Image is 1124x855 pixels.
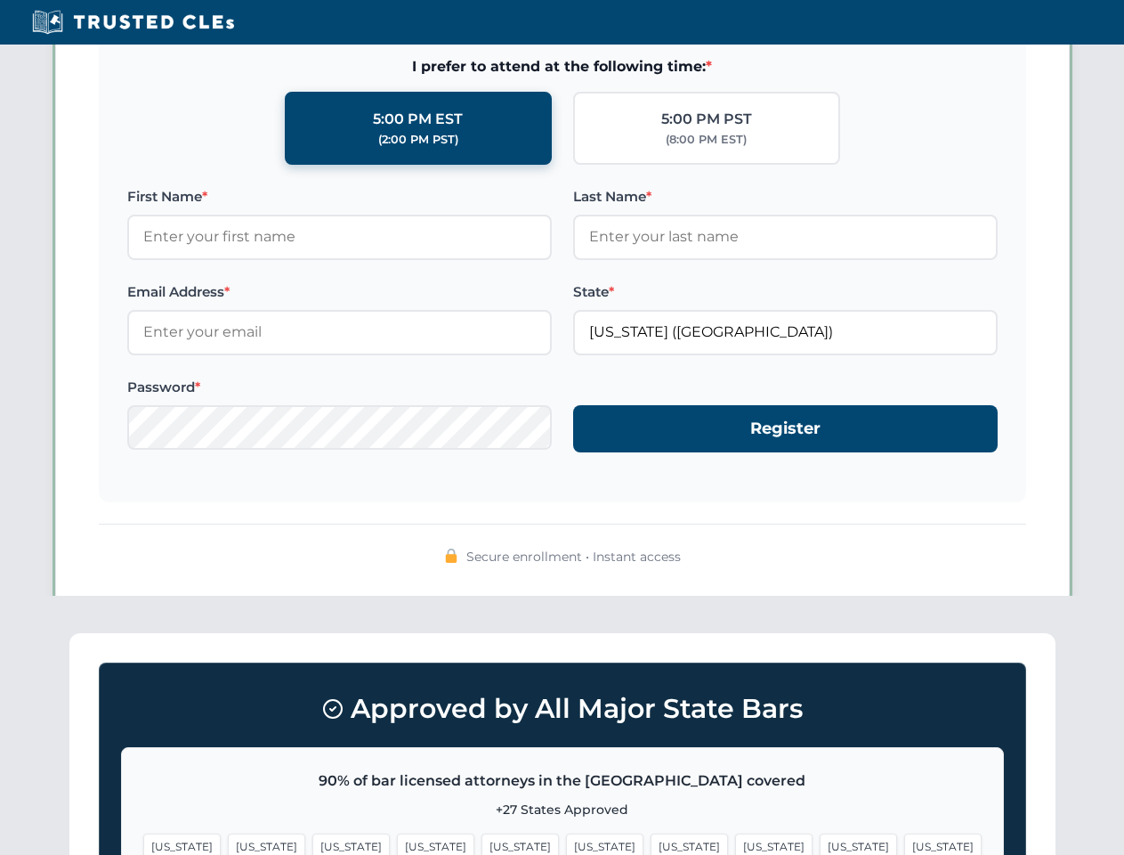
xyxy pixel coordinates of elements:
[143,769,982,793] p: 90% of bar licensed attorneys in the [GEOGRAPHIC_DATA] covered
[27,9,239,36] img: Trusted CLEs
[573,281,998,303] label: State
[573,186,998,208] label: Last Name
[127,186,552,208] label: First Name
[143,800,982,819] p: +27 States Approved
[378,131,458,149] div: (2:00 PM PST)
[573,405,998,452] button: Register
[127,377,552,398] label: Password
[573,215,998,259] input: Enter your last name
[466,547,681,566] span: Secure enrollment • Instant access
[127,281,552,303] label: Email Address
[121,685,1004,733] h3: Approved by All Major State Bars
[127,55,998,78] span: I prefer to attend at the following time:
[373,108,463,131] div: 5:00 PM EST
[661,108,752,131] div: 5:00 PM PST
[573,310,998,354] input: Florida (FL)
[666,131,747,149] div: (8:00 PM EST)
[127,215,552,259] input: Enter your first name
[444,549,458,563] img: 🔒
[127,310,552,354] input: Enter your email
